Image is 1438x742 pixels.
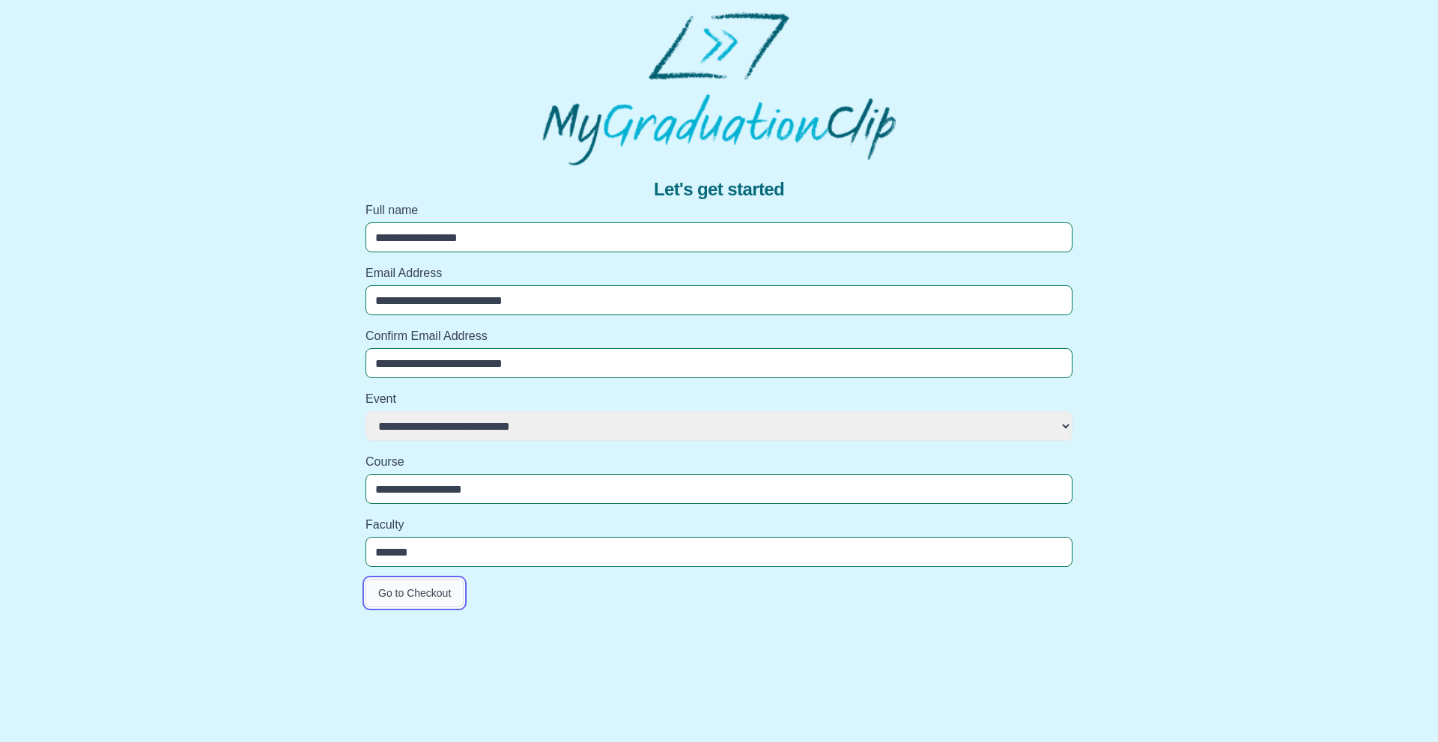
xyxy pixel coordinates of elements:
[365,579,464,607] button: Go to Checkout
[365,516,1073,534] label: Faculty
[365,453,1073,471] label: Course
[542,12,896,165] img: MyGraduationClip
[365,201,1073,219] label: Full name
[365,327,1073,345] label: Confirm Email Address
[365,264,1073,282] label: Email Address
[654,177,784,201] span: Let's get started
[365,390,1073,408] label: Event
